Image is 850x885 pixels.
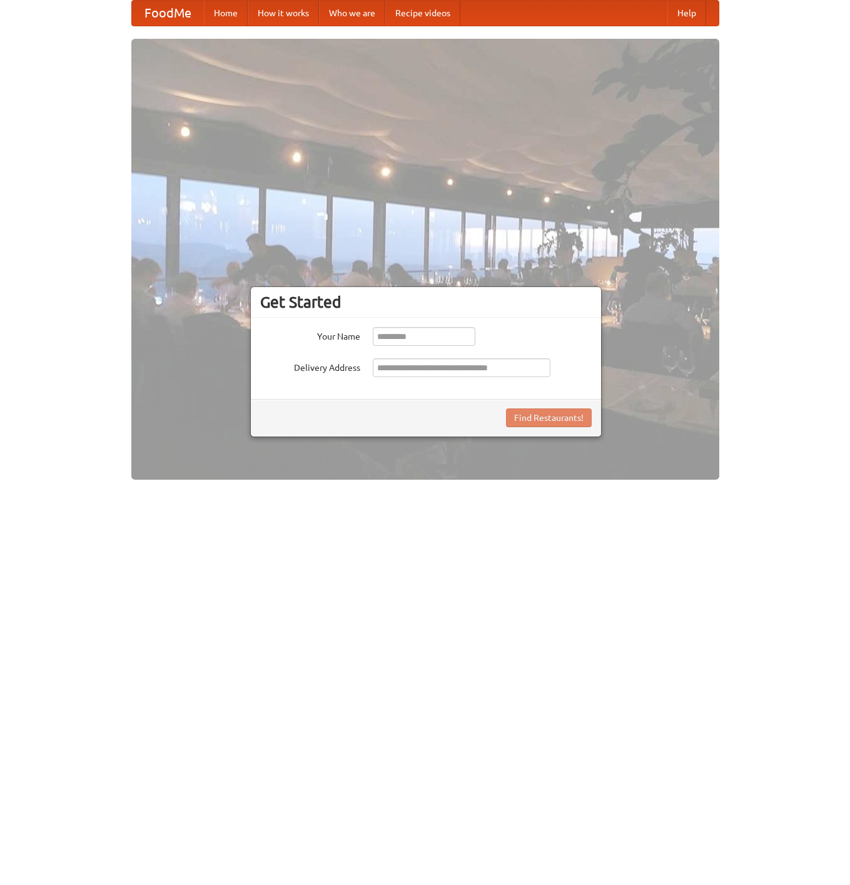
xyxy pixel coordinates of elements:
[248,1,319,26] a: How it works
[260,293,592,311] h3: Get Started
[319,1,385,26] a: Who we are
[260,358,360,374] label: Delivery Address
[667,1,706,26] a: Help
[506,408,592,427] button: Find Restaurants!
[204,1,248,26] a: Home
[132,1,204,26] a: FoodMe
[260,327,360,343] label: Your Name
[385,1,460,26] a: Recipe videos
